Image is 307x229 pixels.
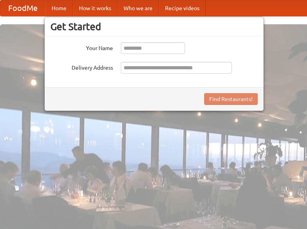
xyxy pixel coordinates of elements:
[204,93,258,105] button: Find Restaurants!
[73,0,117,16] a: How it works
[45,0,73,16] a: Home
[0,0,45,16] a: FoodMe
[50,62,113,72] label: Delivery Address
[117,0,159,16] a: Who we are
[159,0,206,16] a: Recipe videos
[50,42,113,52] label: Your Name
[50,21,258,32] h3: Get Started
